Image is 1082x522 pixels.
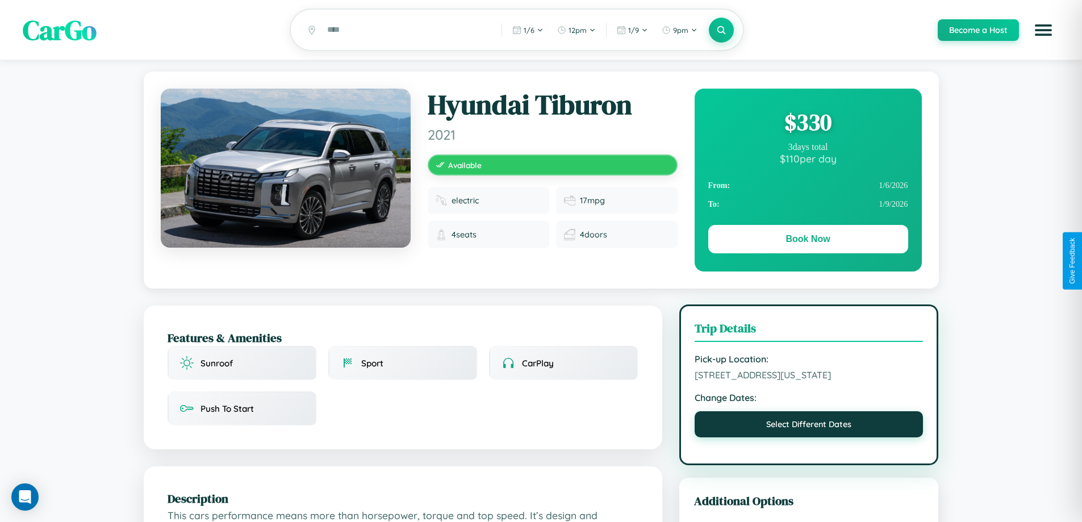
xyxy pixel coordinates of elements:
span: electric [452,195,479,206]
img: Fuel efficiency [564,195,575,206]
button: 9pm [656,21,703,39]
button: Become a Host [938,19,1019,41]
div: Give Feedback [1068,238,1076,284]
button: Book Now [708,225,908,253]
strong: Change Dates: [695,392,924,403]
span: 4 doors [580,229,607,240]
h2: Description [168,490,638,507]
img: Fuel type [436,195,447,206]
div: 1 / 9 / 2026 [708,195,908,214]
div: 3 days total [708,142,908,152]
span: 17 mpg [580,195,605,206]
h1: Hyundai Tiburon [428,89,678,122]
button: 1/6 [507,21,549,39]
button: Select Different Dates [695,411,924,437]
h3: Trip Details [695,320,924,342]
span: 1 / 9 [628,26,639,35]
span: Sport [361,358,383,369]
button: 12pm [552,21,601,39]
strong: To: [708,199,720,209]
span: 9pm [673,26,688,35]
span: 1 / 6 [524,26,534,35]
span: CarGo [23,11,97,49]
span: 4 seats [452,229,477,240]
strong: Pick-up Location: [695,353,924,365]
div: $ 110 per day [708,152,908,165]
span: CarPlay [522,358,554,369]
button: Open menu [1027,14,1059,46]
button: 1/9 [611,21,654,39]
span: Sunroof [200,358,233,369]
span: Push To Start [200,403,254,414]
span: Available [448,160,482,170]
div: $ 330 [708,107,908,137]
div: Open Intercom Messenger [11,483,39,511]
img: Doors [564,229,575,240]
img: Seats [436,229,447,240]
h3: Additional Options [694,492,924,509]
span: [STREET_ADDRESS][US_STATE] [695,369,924,381]
span: 2021 [428,126,678,143]
img: Hyundai Tiburon 2021 [161,89,411,248]
h2: Features & Amenities [168,329,638,346]
div: 1 / 6 / 2026 [708,176,908,195]
strong: From: [708,181,730,190]
span: 12pm [569,26,587,35]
